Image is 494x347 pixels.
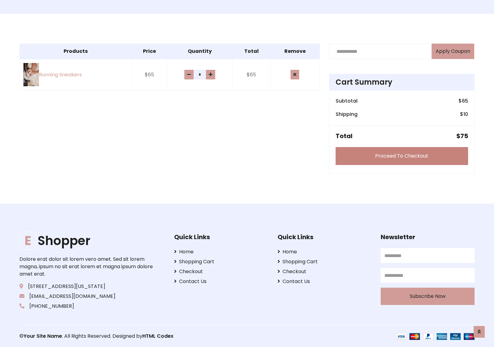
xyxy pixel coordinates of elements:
[432,44,474,59] button: Apply Coupon
[142,332,174,340] a: HTML Codex
[278,233,371,241] h5: Quick Links
[19,303,155,310] p: [PHONE_NUMBER]
[19,283,155,290] p: [STREET_ADDRESS][US_STATE]
[278,258,371,265] a: Shopping Cart
[19,233,155,248] a: EShopper
[336,98,358,104] h6: Subtotal
[132,44,167,59] th: Price
[381,233,475,241] h5: Newsletter
[336,132,353,140] h5: Total
[278,278,371,285] a: Contact Us
[460,132,468,140] span: 75
[132,59,167,90] td: $65
[174,268,268,275] a: Checkout
[463,111,468,118] span: 10
[174,278,268,285] a: Contact Us
[174,258,268,265] a: Shopping Cart
[232,44,270,59] th: Total
[19,332,247,340] p: © . All Rights Reserved. Designed by
[336,78,468,87] h4: Cart Summary
[336,111,358,117] h6: Shipping
[336,147,468,165] a: Proceed To Checkout
[23,63,128,86] a: Running Sneakers
[458,98,468,104] h6: $
[19,256,155,278] p: Dolore erat dolor sit lorem vero amet. Sed sit lorem magna, ipsum no sit erat lorem et magna ipsu...
[462,97,468,104] span: 65
[278,268,371,275] a: Checkout
[167,44,232,59] th: Quantity
[19,293,155,300] p: [EMAIL_ADDRESS][DOMAIN_NAME]
[270,44,320,59] th: Remove
[23,332,62,340] a: Your Site Name
[20,44,132,59] th: Products
[19,232,36,250] span: E
[278,248,371,256] a: Home
[381,288,475,305] button: Subscribe Now
[174,248,268,256] a: Home
[232,59,270,90] td: $65
[460,111,468,117] h6: $
[174,233,268,241] h5: Quick Links
[456,132,468,140] h5: $
[19,233,155,248] h1: Shopper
